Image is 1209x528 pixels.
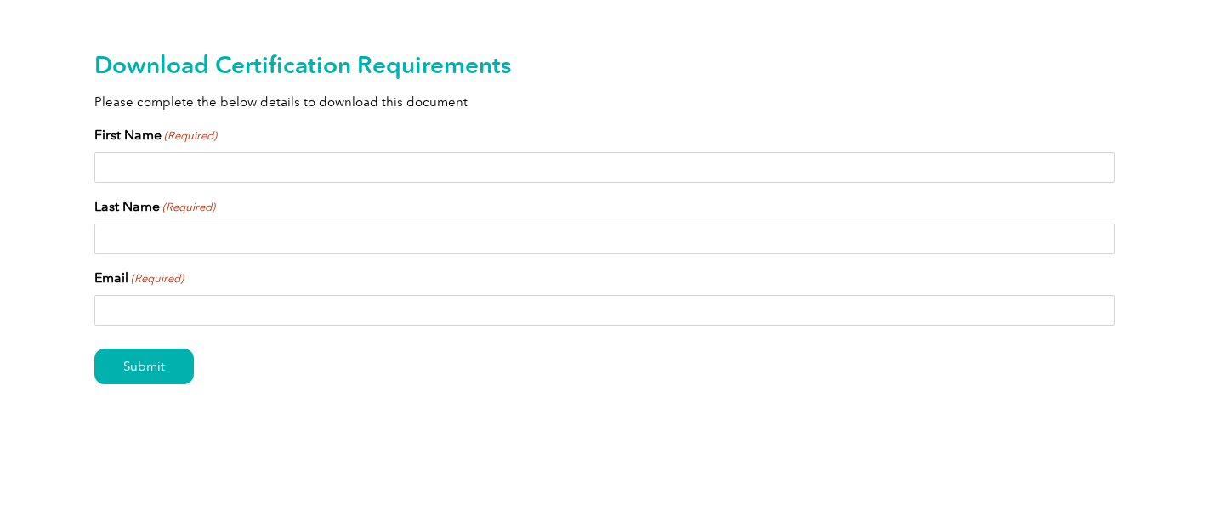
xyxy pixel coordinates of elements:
[94,268,184,288] label: Email
[94,349,194,384] input: Submit
[94,125,217,145] label: First Name
[163,128,218,145] span: (Required)
[94,51,1115,78] h2: Download Certification Requirements
[94,196,215,217] label: Last Name
[162,199,216,216] span: (Required)
[130,270,184,287] span: (Required)
[94,93,1115,111] p: Please complete the below details to download this document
